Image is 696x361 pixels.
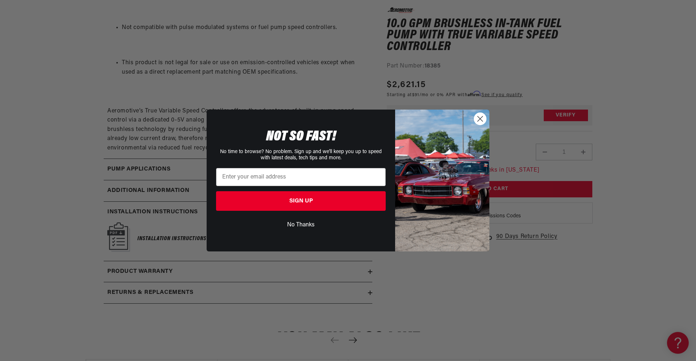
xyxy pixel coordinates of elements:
[474,112,486,125] button: Close dialog
[216,218,386,232] button: No Thanks
[216,168,386,186] input: Enter your email address
[220,149,382,161] span: No time to browse? No problem. Sign up and we'll keep you up to speed with latest deals, tech tip...
[216,191,386,211] button: SIGN UP
[266,130,336,144] span: NOT SO FAST!
[395,110,489,251] img: 85cdd541-2605-488b-b08c-a5ee7b438a35.jpeg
